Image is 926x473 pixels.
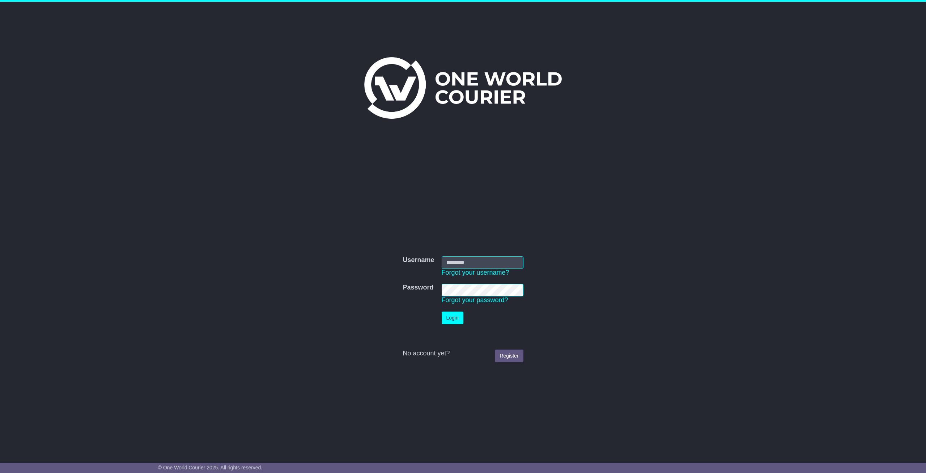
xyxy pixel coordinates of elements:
[158,465,263,470] span: © One World Courier 2025. All rights reserved.
[495,350,523,362] a: Register
[364,57,562,119] img: One World
[442,312,463,324] button: Login
[403,284,433,292] label: Password
[442,296,508,304] a: Forgot your password?
[403,350,523,358] div: No account yet?
[403,256,434,264] label: Username
[442,269,509,276] a: Forgot your username?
